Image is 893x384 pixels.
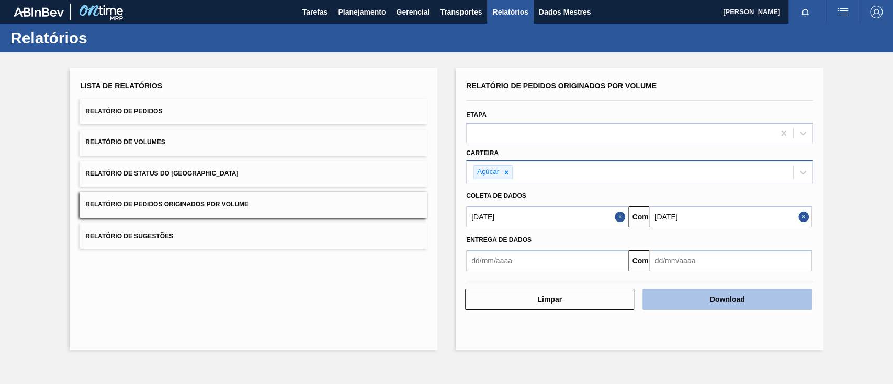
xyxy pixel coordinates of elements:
button: Download [642,289,811,310]
font: Comeu [632,213,657,221]
input: dd/mm/aaaa [649,250,811,271]
button: Comeu [628,206,649,227]
button: Comeu [628,250,649,271]
font: Açúcar [477,168,499,176]
font: Tarefas [302,8,328,16]
font: Relatórios [10,29,87,46]
img: Sair [870,6,883,18]
font: Coleta de dados [466,192,526,200]
font: Download [710,295,745,304]
font: Relatório de Pedidos [85,108,162,115]
font: Transportes [440,8,482,16]
font: Relatório de Pedidos Originados por Volume [466,82,657,90]
font: [PERSON_NAME] [723,8,780,16]
button: Relatório de Volumes [80,130,427,155]
button: Notificações [788,5,822,19]
font: Dados Mestres [539,8,591,16]
font: Relatórios [492,8,528,16]
font: Lista de Relatórios [80,82,162,90]
font: Carteira [466,149,499,157]
input: dd/mm/aaaa [649,206,811,227]
button: Limpar [465,289,634,310]
font: Relatório de Pedidos Originados por Volume [85,201,248,208]
font: Comeu [632,257,657,265]
font: Planejamento [338,8,386,16]
font: Entrega de dados [466,236,532,243]
button: Relatório de Pedidos Originados por Volume [80,192,427,217]
font: Etapa [466,111,487,119]
button: Relatório de Pedidos [80,99,427,124]
font: Gerencial [396,8,429,16]
input: dd/mm/aaaa [466,250,628,271]
img: TNhmsLtSVTkK8tSr43FrP2fwEKptu5GPRR3wAAAABJRU5ErkJggg== [14,7,64,17]
button: Close [798,206,812,227]
button: Relatório de Sugestões [80,223,427,249]
img: ações do usuário [837,6,849,18]
font: Relatório de Sugestões [85,232,173,239]
font: Relatório de Status do [GEOGRAPHIC_DATA] [85,170,238,177]
button: Fechar [615,206,628,227]
button: Relatório de Status do [GEOGRAPHIC_DATA] [80,161,427,187]
font: Relatório de Volumes [85,139,165,146]
input: dd/mm/aaaa [466,206,628,227]
font: Limpar [537,295,562,304]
